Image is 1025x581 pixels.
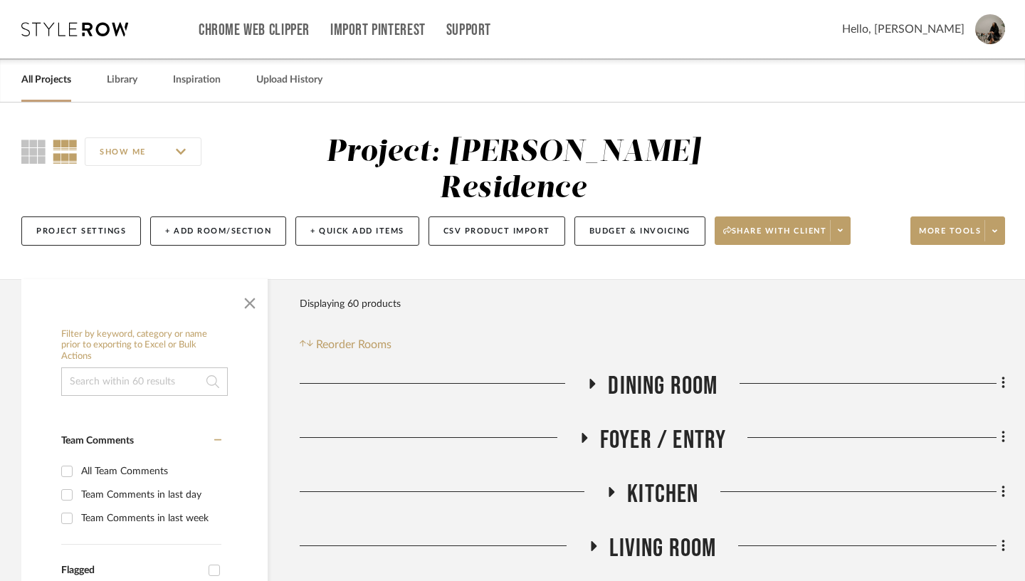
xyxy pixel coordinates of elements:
a: Support [446,24,491,36]
button: Project Settings [21,216,141,246]
button: Budget & Invoicing [574,216,705,246]
div: Displaying 60 products [300,290,401,318]
span: Dining Room [608,371,717,402]
span: Reorder Rooms [316,336,391,353]
span: Team Comments [61,436,134,446]
a: All Projects [21,70,71,90]
button: More tools [910,216,1005,245]
button: Reorder Rooms [300,336,391,353]
span: Share with client [723,226,827,247]
div: Flagged [61,565,201,577]
img: avatar [975,14,1005,44]
button: + Add Room/Section [150,216,286,246]
span: More tools [919,226,981,247]
span: Hello, [PERSON_NAME] [842,21,964,38]
h6: Filter by keyword, category or name prior to exporting to Excel or Bulk Actions [61,329,228,362]
span: Living Room [609,533,716,564]
div: All Team Comments [81,460,218,483]
button: Share with client [715,216,851,245]
input: Search within 60 results [61,367,228,396]
button: + Quick Add Items [295,216,419,246]
div: Team Comments in last week [81,507,218,530]
button: CSV Product Import [429,216,565,246]
span: Foyer / Entry [600,425,727,456]
a: Upload History [256,70,322,90]
div: Team Comments in last day [81,483,218,506]
div: Project: [PERSON_NAME] Residence [326,137,700,204]
a: Library [107,70,137,90]
span: Kitchen [627,479,698,510]
a: Import Pinterest [330,24,426,36]
a: Chrome Web Clipper [199,24,310,36]
a: Inspiration [173,70,221,90]
button: Close [236,286,264,315]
